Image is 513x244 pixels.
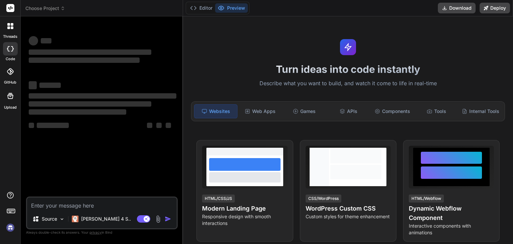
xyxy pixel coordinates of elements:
span: ‌ [39,83,61,88]
h4: Modern Landing Page [202,204,287,213]
label: code [6,56,15,62]
h4: Dynamic Webflow Component [409,204,494,223]
span: ‌ [147,123,152,128]
p: Always double-check its answers. Your in Bind [26,229,178,236]
div: HTML/CSS/JS [202,195,235,203]
span: ‌ [29,123,34,128]
img: icon [165,216,171,222]
span: privacy [90,230,102,234]
label: GitHub [4,80,16,85]
button: Preview [215,3,248,13]
span: ‌ [37,123,69,128]
span: ‌ [166,123,171,128]
span: ‌ [29,101,151,107]
div: APIs [327,104,370,118]
div: Tools [415,104,458,118]
label: threads [3,34,17,39]
div: HTML/Webflow [409,195,444,203]
p: Describe what you want to build, and watch it come to life in real-time [187,79,509,88]
img: attachment [154,215,162,223]
span: ‌ [29,93,176,99]
span: ‌ [29,81,37,89]
span: ‌ [41,38,51,43]
p: [PERSON_NAME] 4 S.. [81,216,131,222]
div: Web Apps [239,104,282,118]
span: ‌ [29,109,126,115]
img: Claude 4 Sonnet [72,216,78,222]
h4: WordPress Custom CSS [306,204,391,213]
p: Source [42,216,57,222]
span: ‌ [156,123,162,128]
img: signin [5,222,16,233]
button: Deploy [480,3,510,13]
span: Choose Project [25,5,65,12]
span: ‌ [29,36,38,45]
h1: Turn ideas into code instantly [187,63,509,75]
div: Internal Tools [459,104,502,118]
div: Games [283,104,326,118]
p: Custom styles for theme enhancement [306,213,391,220]
div: CSS/WordPress [306,195,341,203]
div: Websites [194,104,237,118]
img: Pick Models [59,216,65,222]
button: Editor [187,3,215,13]
label: Upload [4,105,17,110]
span: ‌ [29,57,140,63]
p: Interactive components with animations [409,223,494,236]
p: Responsive design with smooth interactions [202,213,287,227]
span: ‌ [29,49,151,55]
button: Download [438,3,476,13]
div: Components [371,104,414,118]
